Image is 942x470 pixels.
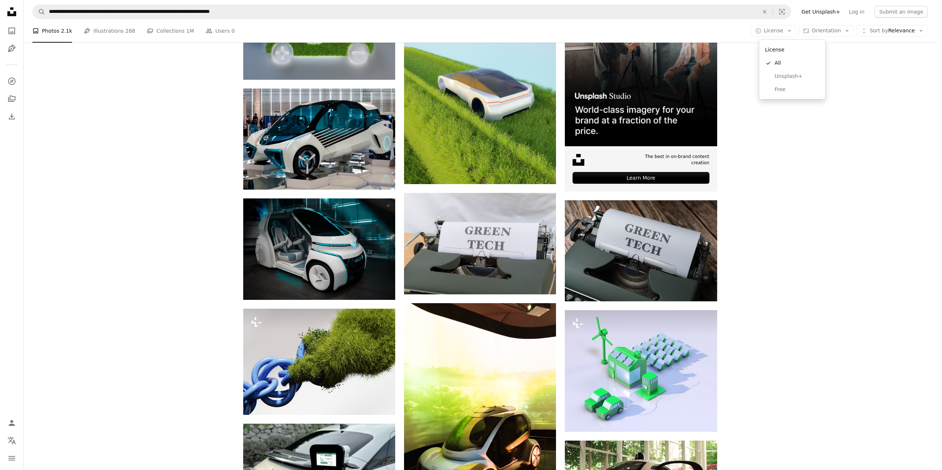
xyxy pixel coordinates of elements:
[762,43,822,57] div: License
[764,28,783,33] span: License
[775,60,819,67] span: All
[751,25,796,37] button: License
[775,73,819,80] span: Unsplash+
[775,86,819,93] span: Free
[799,25,854,37] button: Orientation
[759,40,825,99] div: License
